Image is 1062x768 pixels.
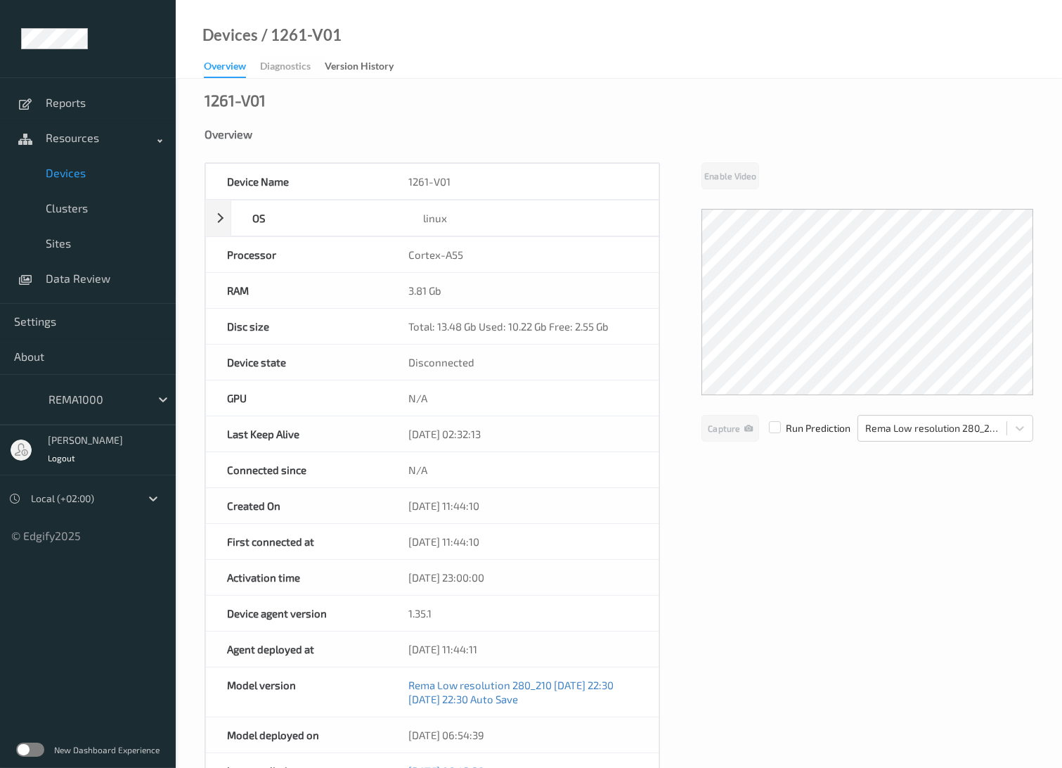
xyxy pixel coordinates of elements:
[206,524,387,559] div: First connected at
[408,679,614,705] a: Rema Low resolution 280_210 [DATE] 22:30 [DATE] 22:30 Auto Save
[387,273,659,308] div: 3.81 Gb
[202,28,258,42] a: Devices
[205,93,266,107] div: 1261-V01
[387,488,659,523] div: [DATE] 11:44:10
[387,524,659,559] div: [DATE] 11:44:10
[205,127,1033,141] div: Overview
[387,560,659,595] div: [DATE] 23:00:00
[206,560,387,595] div: Activation time
[231,200,402,236] div: OS
[387,309,659,344] div: Total: 13.48 Gb Used: 10.22 Gb Free: 2.55 Gb
[387,164,659,199] div: 1261-V01
[325,57,408,77] a: Version History
[205,200,659,236] div: OSlinux
[325,59,394,77] div: Version History
[402,200,659,236] div: linux
[387,717,659,753] div: [DATE] 06:54:39
[387,596,659,631] div: 1.35.1
[206,309,387,344] div: Disc size
[258,28,342,42] div: / 1261-V01
[759,421,850,435] span: Run Prediction
[206,273,387,308] div: RAM
[701,415,759,442] button: Capture
[387,345,659,380] div: Disconnected
[206,488,387,523] div: Created On
[206,632,387,667] div: Agent deployed at
[387,632,659,667] div: [DATE] 11:44:11
[206,667,387,717] div: Model version
[387,237,659,272] div: Cortex-A55
[204,59,246,78] div: Overview
[206,380,387,416] div: GPU
[387,416,659,452] div: [DATE] 02:32:13
[387,452,659,487] div: N/A
[206,237,387,272] div: Processor
[387,380,659,416] div: N/A
[206,416,387,452] div: Last Keep Alive
[701,162,759,189] button: Enable Video
[206,452,387,487] div: Connected since
[206,164,387,199] div: Device Name
[206,717,387,753] div: Model deployed on
[206,596,387,631] div: Device agent version
[204,57,260,78] a: Overview
[206,345,387,380] div: Device state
